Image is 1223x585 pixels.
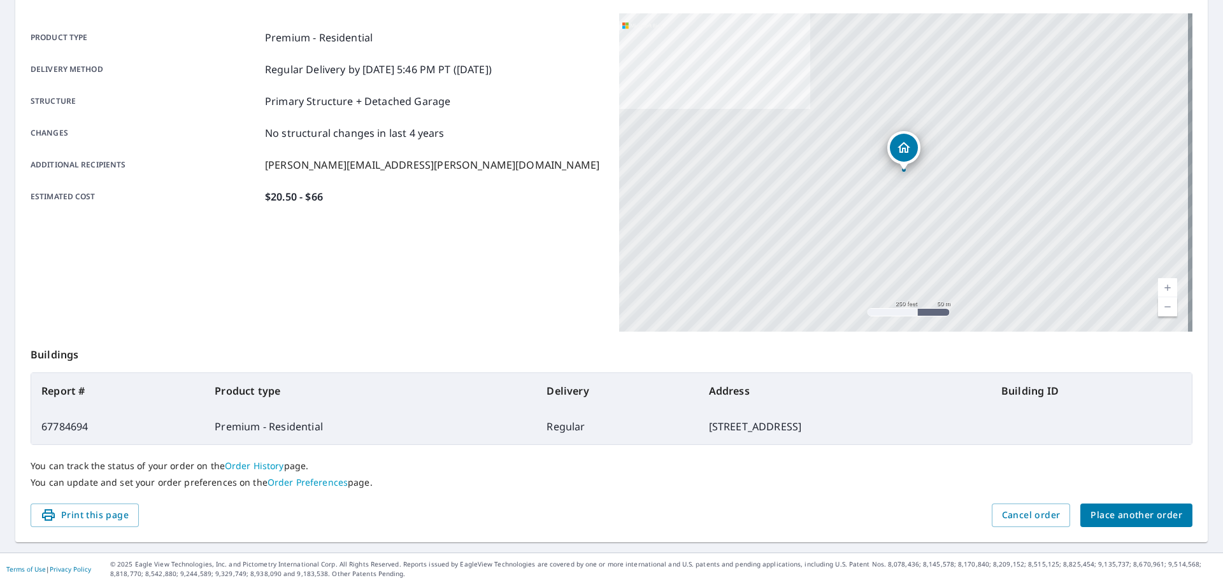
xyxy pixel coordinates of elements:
[31,189,260,204] p: Estimated cost
[536,373,698,409] th: Delivery
[991,373,1192,409] th: Building ID
[265,30,373,45] p: Premium - Residential
[31,125,260,141] p: Changes
[268,476,348,488] a: Order Preferences
[6,565,91,573] p: |
[31,30,260,45] p: Product type
[31,460,1192,472] p: You can track the status of your order on the page.
[1158,297,1177,316] a: Current Level 17, Zoom Out
[31,332,1192,372] p: Buildings
[699,373,991,409] th: Address
[992,504,1071,527] button: Cancel order
[887,131,920,171] div: Dropped pin, building 1, Residential property, 7155 W Via Del Sol Dr Glendale, AZ 85310
[225,460,284,472] a: Order History
[6,565,46,574] a: Terms of Use
[204,409,536,444] td: Premium - Residential
[265,157,599,173] p: [PERSON_NAME][EMAIL_ADDRESS][PERSON_NAME][DOMAIN_NAME]
[1091,507,1182,523] span: Place another order
[204,373,536,409] th: Product type
[31,504,139,527] button: Print this page
[699,409,991,444] td: [STREET_ADDRESS]
[31,94,260,109] p: Structure
[31,157,260,173] p: Additional recipients
[1080,504,1192,527] button: Place another order
[31,373,204,409] th: Report #
[265,125,445,141] p: No structural changes in last 4 years
[265,62,492,77] p: Regular Delivery by [DATE] 5:46 PM PT ([DATE])
[31,62,260,77] p: Delivery method
[265,189,323,204] p: $20.50 - $66
[1002,507,1061,523] span: Cancel order
[265,94,450,109] p: Primary Structure + Detached Garage
[31,409,204,444] td: 67784694
[31,477,1192,488] p: You can update and set your order preferences on the page.
[50,565,91,574] a: Privacy Policy
[110,560,1217,579] p: © 2025 Eagle View Technologies, Inc. and Pictometry International Corp. All Rights Reserved. Repo...
[1158,278,1177,297] a: Current Level 17, Zoom In
[41,507,129,523] span: Print this page
[536,409,698,444] td: Regular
